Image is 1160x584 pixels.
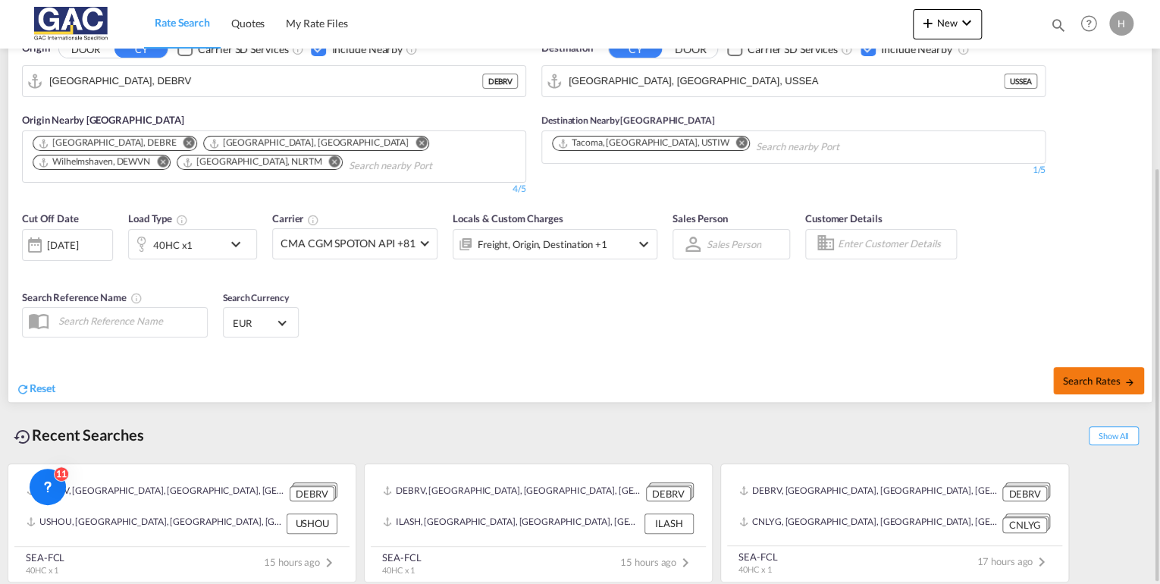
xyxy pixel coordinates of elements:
md-icon: Your search will be saved by the below given name [130,292,143,304]
div: Press delete to remove this chip. [38,137,180,149]
md-icon: icon-chevron-right [676,554,694,572]
input: Search by Port [49,70,482,93]
div: Press delete to remove this chip. [557,137,732,149]
div: ILASH [644,513,694,533]
button: Remove [319,155,342,171]
span: 40HC x 1 [26,565,58,575]
span: EUR [233,316,275,330]
div: USHOU, Houston, TX, United States, North America, Americas [27,513,283,533]
div: Origin DOOR CY Checkbox No InkUnchecked: Search for CY (Container Yard) services for all selected... [8,18,1152,403]
img: 9f305d00dc7b11eeb4548362177db9c3.png [23,7,125,41]
div: Wilhelmshaven, DEWVN [38,155,150,168]
md-checkbox: Checkbox No Ink [311,41,403,57]
md-icon: icon-chevron-down [227,235,252,253]
button: Remove [406,137,428,152]
div: [DATE] [47,238,78,252]
span: Locals & Custom Charges [453,212,563,224]
recent-search-card: DEBRV, [GEOGRAPHIC_DATA], [GEOGRAPHIC_DATA], [GEOGRAPHIC_DATA], [GEOGRAPHIC_DATA] DEBRVCNLYG, [GE... [720,463,1069,582]
div: USHOU [287,513,337,533]
span: Load Type [128,212,188,224]
md-chips-wrap: Chips container. Use arrow keys to select chips. [550,131,906,159]
div: Rotterdam, NLRTM [182,155,322,168]
div: 40HC x1icon-chevron-down [128,229,257,259]
span: 15 hours ago [620,556,694,568]
span: 17 hours ago [977,555,1051,567]
div: Include Nearby [331,42,403,57]
button: Remove [174,137,196,152]
span: Show All [1089,426,1139,445]
input: Search nearby Port [349,154,493,178]
span: Search Currency [223,292,289,303]
div: Carrier SD Services [198,42,288,57]
button: Remove [147,155,170,171]
div: Freight Origin Destination Factory Stuffing [478,234,607,255]
md-checkbox: Checkbox No Ink [727,41,838,57]
span: Carrier [272,212,319,224]
span: 40HC x 1 [382,565,415,575]
span: Search Rates [1062,375,1135,387]
div: DEBRV [482,74,518,89]
button: DOOR [59,40,112,58]
span: 15 hours ago [264,556,338,568]
div: Recent Searches [8,418,150,452]
div: DEBRV [646,486,691,502]
div: SEA-FCL [738,550,777,564]
input: Enter Customer Details [838,233,952,256]
div: H [1109,11,1133,36]
div: Help [1076,11,1109,38]
button: CY [114,40,168,58]
recent-search-card: DEBRV, [GEOGRAPHIC_DATA], [GEOGRAPHIC_DATA], [GEOGRAPHIC_DATA], [GEOGRAPHIC_DATA] DEBRVILASH, [GE... [364,463,713,582]
div: Freight Origin Destination Factory Stuffingicon-chevron-down [453,229,657,259]
md-select: Select Currency: € EUREuro [231,312,290,334]
recent-search-card: DEBRV, [GEOGRAPHIC_DATA], [GEOGRAPHIC_DATA], [GEOGRAPHIC_DATA], [GEOGRAPHIC_DATA] DEBRVUSHOU, [GE... [8,463,356,582]
div: 1/5 [541,164,1046,177]
div: DEBRV, Bremerhaven, Germany, Western Europe, Europe [27,482,286,501]
div: CNLYG [1002,517,1047,533]
md-icon: icon-backup-restore [14,428,32,446]
div: Carrier SD Services [748,42,838,57]
div: Press delete to remove this chip. [38,155,153,168]
button: Search Ratesicon-arrow-right [1053,367,1144,394]
span: Reset [30,381,55,394]
md-icon: icon-refresh [16,382,30,396]
span: Sales Person [672,212,728,224]
div: Press delete to remove this chip. [208,137,412,149]
button: DOOR [664,40,717,58]
md-input-container: Bremerhaven, DEBRV [23,66,525,96]
button: Remove [726,137,749,152]
md-select: Sales Person [705,233,763,255]
div: USSEA [1004,74,1037,89]
span: Cut Off Date [22,212,79,224]
md-datepicker: Select [22,259,33,279]
div: CNLYG, Lianyungang, China, Greater China & Far East Asia, Asia Pacific [739,513,999,532]
input: Chips input. [756,135,900,159]
div: DEBRV, Bremerhaven, Germany, Western Europe, Europe [739,482,999,501]
div: Bremen, DEBRE [38,137,177,149]
button: icon-plus 400-fgNewicon-chevron-down [913,9,982,39]
input: Search Reference Name [51,309,207,332]
div: 40HC x1 [153,234,193,256]
md-icon: The selected Trucker/Carrierwill be displayed in the rate results If the rates are from another f... [307,214,319,226]
div: SEA-FCL [26,551,64,564]
md-icon: Unchecked: Search for CY (Container Yard) services for all selected carriers.Checked : Search for... [291,43,303,55]
span: Quotes [231,17,265,30]
div: DEBRV [290,486,334,502]
div: Hamburg, DEHAM [208,137,409,149]
span: Rate Search [155,16,210,29]
span: New [919,17,976,29]
md-chips-wrap: Chips container. Use arrow keys to select chips. [30,131,518,178]
div: ILASH, Ashdod, Israel, Levante, Middle East [383,513,641,533]
span: Origin Nearby [GEOGRAPHIC_DATA] [22,114,184,126]
span: Help [1076,11,1102,36]
div: icon-magnify [1050,17,1067,39]
div: DEBRV [1002,486,1047,502]
button: CY [609,40,662,58]
md-icon: Unchecked: Search for CY (Container Yard) services for all selected carriers.Checked : Search for... [841,43,853,55]
div: SEA-FCL [382,551,421,564]
span: Search Reference Name [22,291,143,303]
md-checkbox: Checkbox No Ink [861,41,952,57]
div: icon-refreshReset [16,381,55,397]
md-icon: icon-arrow-right [1124,377,1135,388]
md-icon: icon-information-outline [176,214,188,226]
